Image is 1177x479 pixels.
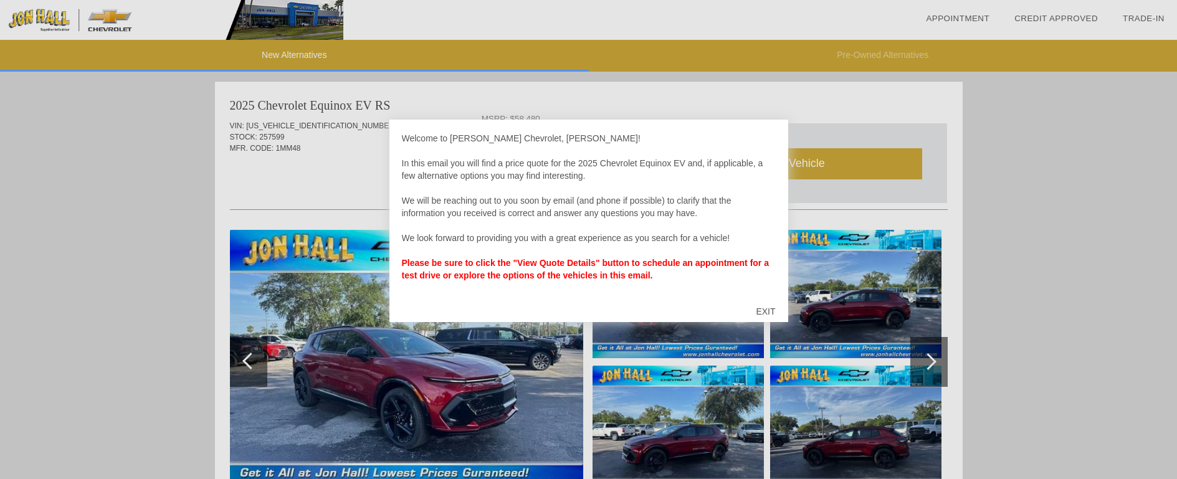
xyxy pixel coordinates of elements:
[402,132,776,294] div: Welcome to [PERSON_NAME] Chevrolet, [PERSON_NAME]! In this email you will find a price quote for ...
[1014,14,1098,23] a: Credit Approved
[743,293,788,330] div: EXIT
[926,14,989,23] a: Appointment
[1123,14,1165,23] a: Trade-In
[402,258,769,280] strong: Please be sure to click the "View Quote Details" button to schedule an appointment for a test dri...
